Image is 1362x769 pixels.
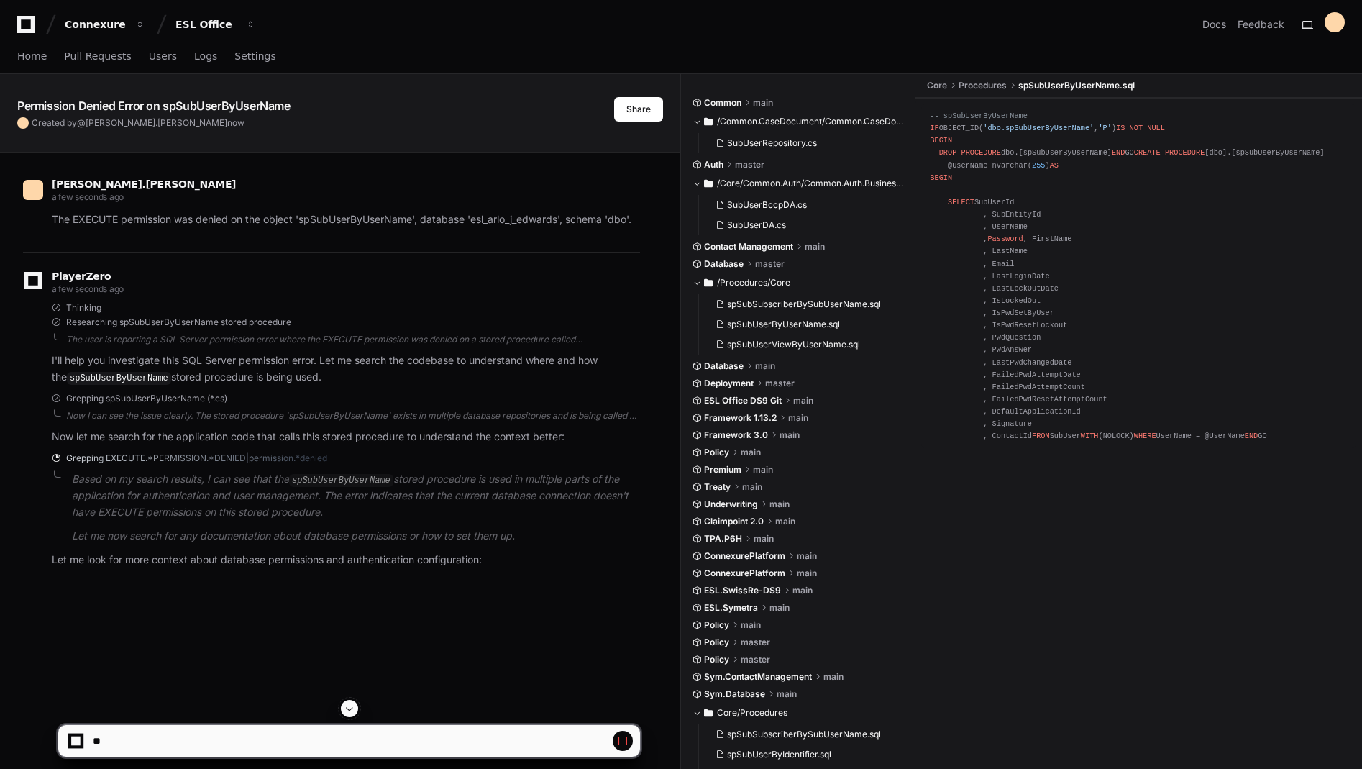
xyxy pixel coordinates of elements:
[704,412,777,424] span: Framework 1.13.2
[727,299,881,310] span: spSubSubscriberBySubUserName.sql
[52,552,640,568] p: Let me look for more context about database permissions and authentication configuration:
[52,352,640,386] p: I'll help you investigate this SQL Server permission error. Let me search the codebase to underst...
[1032,161,1045,170] span: 255
[149,52,177,60] span: Users
[710,133,896,153] button: SubUserRepository.cs
[149,40,177,73] a: Users
[741,619,761,631] span: main
[788,412,808,424] span: main
[72,528,640,545] p: Let me now search for any documentation about database permissions or how to set them up.
[717,178,905,189] span: /Core/Common.Auth/Common.Auth.BusinessLogic/DataAccess
[704,429,768,441] span: Framework 3.0
[939,148,957,157] span: DROP
[948,198,974,206] span: SELECT
[735,159,764,170] span: master
[614,97,663,122] button: Share
[67,372,171,385] code: spSubUserByUserName
[742,481,762,493] span: main
[17,99,291,113] app-text-character-animate: Permission Denied Error on spSubUserByUserName
[1081,432,1099,440] span: WITH
[52,283,124,294] span: a few seconds ago
[710,195,896,215] button: SubUserBccpDA.cs
[727,319,840,330] span: spSubUserByUserName.sql
[704,395,782,406] span: ESL Office DS9 Git
[693,110,905,133] button: /Common.CaseDocument/Common.CaseDocument.BusinessLogic/DataAccess/Repositories
[704,499,758,510] span: Underwriting
[777,688,797,700] span: main
[77,117,86,128] span: @
[52,429,640,445] p: Now let me search for the application code that calls this stored procedure to understand the con...
[930,124,938,132] span: IF
[769,602,790,614] span: main
[727,137,817,149] span: SubUserRepository.cs
[704,258,744,270] span: Database
[234,52,275,60] span: Settings
[227,117,244,128] span: now
[704,568,785,579] span: ConnexurePlatform
[717,277,790,288] span: /Procedures/Core
[64,52,131,60] span: Pull Requests
[710,314,896,335] button: spSubUserByUserName.sql
[194,52,217,60] span: Logs
[704,619,729,631] span: Policy
[1116,124,1125,132] span: IS
[741,654,770,665] span: master
[704,516,764,527] span: Claimpoint 2.0
[704,533,742,545] span: TPA.P6H
[741,637,770,648] span: master
[66,317,291,328] span: Researching spSubUserByUserName stored procedure
[1134,432,1156,440] span: WHERE
[753,464,773,475] span: main
[1134,148,1161,157] span: CREATE
[823,671,844,683] span: main
[792,585,813,596] span: main
[797,550,817,562] span: main
[927,80,947,91] span: Core
[289,474,393,487] code: spSubUserByUserName
[59,12,151,37] button: Connexure
[930,112,1028,120] span: -- spSubUserByUserName
[704,688,765,700] span: Sym.Database
[741,447,761,458] span: main
[797,568,817,579] span: main
[987,235,1023,243] span: Password
[66,410,640,422] div: Now I can see the issue clearly. The stored procedure `spSubUserByUserName` exists in multiple da...
[704,175,713,192] svg: Directory
[66,302,101,314] span: Thinking
[693,271,905,294] button: /Procedures/Core
[755,360,775,372] span: main
[170,12,262,37] button: ESL Office
[704,97,741,109] span: Common
[86,117,227,128] span: [PERSON_NAME].[PERSON_NAME]
[780,429,800,441] span: main
[1130,124,1143,132] span: NOT
[1032,432,1050,440] span: FROM
[66,393,227,404] span: Grepping spSubUserByUserName (*.cs)
[704,241,793,252] span: Contact Management
[930,136,952,145] span: BEGIN
[805,241,825,252] span: main
[775,516,795,527] span: main
[65,17,127,32] div: Connexure
[1018,80,1135,91] span: spSubUserByUserName.sql
[961,148,1000,157] span: PROCEDURE
[727,219,786,231] span: SubUserDA.cs
[1202,17,1226,32] a: Docs
[755,258,785,270] span: master
[930,110,1348,442] div: OBJECT_ID( , ) dbo.[spSubUserByUserName] GO [dbo].[spSubUserByUserName] @UserName nvarchar( ) Sub...
[1147,124,1165,132] span: NULL
[765,378,795,389] span: master
[704,274,713,291] svg: Directory
[704,464,741,475] span: Premium
[983,124,1094,132] span: 'dbo.spSubUserByUserName'
[704,159,723,170] span: Auth
[704,113,713,130] svg: Directory
[1098,124,1111,132] span: 'P'
[17,52,47,60] span: Home
[704,481,731,493] span: Treaty
[704,585,781,596] span: ESL.SwissRe-DS9
[66,452,327,464] span: Grepping EXECUTE.*PERMISSION.*DENIED|permission.*denied
[1238,17,1284,32] button: Feedback
[52,272,111,281] span: PlayerZero
[959,80,1007,91] span: Procedures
